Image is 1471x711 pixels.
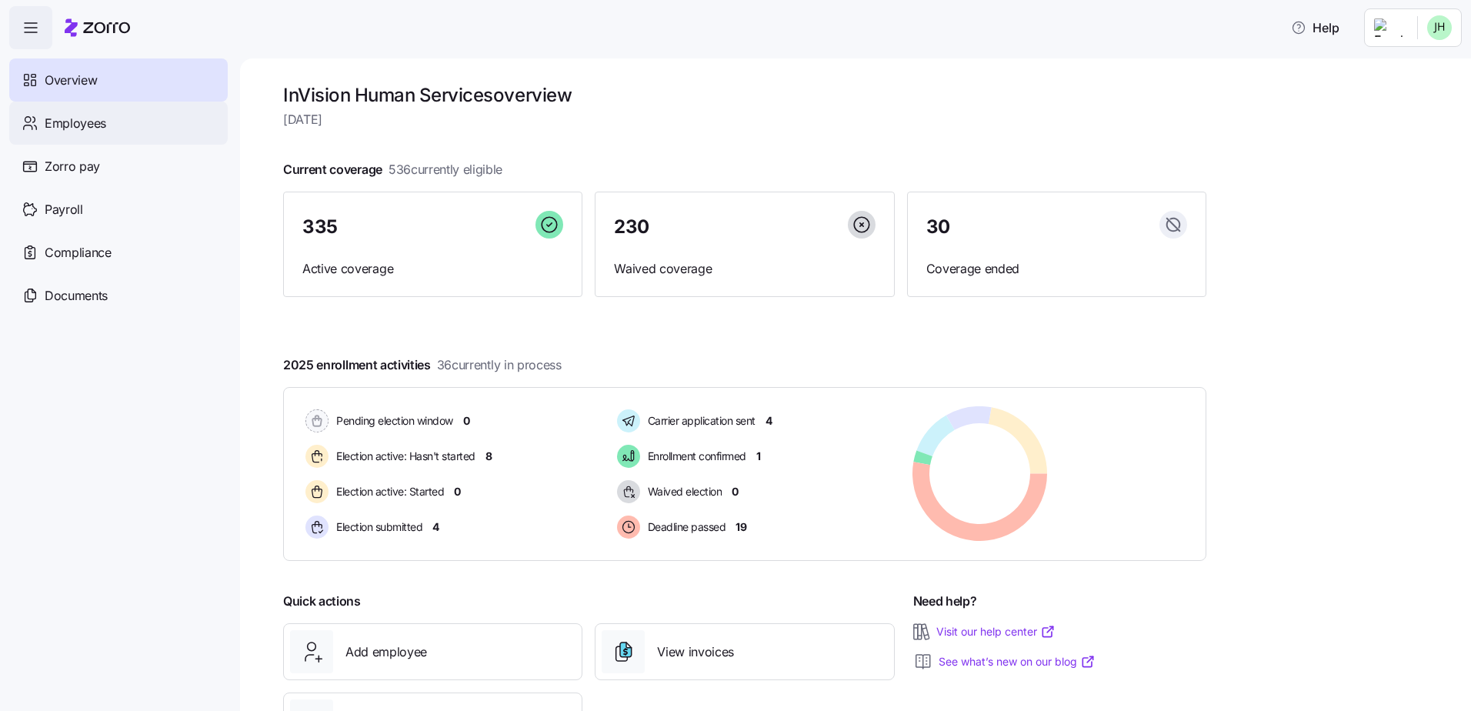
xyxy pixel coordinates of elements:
[939,654,1096,669] a: See what’s new on our blog
[936,624,1056,639] a: Visit our help center
[345,643,427,662] span: Add employee
[926,259,1187,279] span: Coverage ended
[283,110,1206,129] span: [DATE]
[332,449,475,464] span: Election active: Hasn't started
[766,413,772,429] span: 4
[735,519,746,535] span: 19
[302,259,563,279] span: Active coverage
[9,274,228,317] a: Documents
[45,286,108,305] span: Documents
[1427,15,1452,40] img: 1825ce3275ace5e53e564ba0ab736d9c
[9,188,228,231] a: Payroll
[1279,12,1352,43] button: Help
[1291,18,1339,37] span: Help
[45,243,112,262] span: Compliance
[45,200,83,219] span: Payroll
[9,102,228,145] a: Employees
[45,114,106,133] span: Employees
[437,355,562,375] span: 36 currently in process
[756,449,761,464] span: 1
[454,484,461,499] span: 0
[657,643,734,662] span: View invoices
[332,484,444,499] span: Election active: Started
[1374,18,1405,37] img: Employer logo
[389,160,502,179] span: 536 currently eligible
[732,484,739,499] span: 0
[926,218,950,236] span: 30
[432,519,439,535] span: 4
[643,484,722,499] span: Waived election
[283,355,562,375] span: 2025 enrollment activities
[643,413,756,429] span: Carrier application sent
[643,519,726,535] span: Deadline passed
[302,218,338,236] span: 335
[45,157,100,176] span: Zorro pay
[9,231,228,274] a: Compliance
[283,160,502,179] span: Current coverage
[9,145,228,188] a: Zorro pay
[463,413,470,429] span: 0
[283,83,1206,107] h1: InVision Human Services overview
[614,218,649,236] span: 230
[332,413,453,429] span: Pending election window
[485,449,492,464] span: 8
[614,259,875,279] span: Waived coverage
[283,592,361,611] span: Quick actions
[332,519,422,535] span: Election submitted
[9,58,228,102] a: Overview
[643,449,746,464] span: Enrollment confirmed
[45,71,97,90] span: Overview
[913,592,977,611] span: Need help?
